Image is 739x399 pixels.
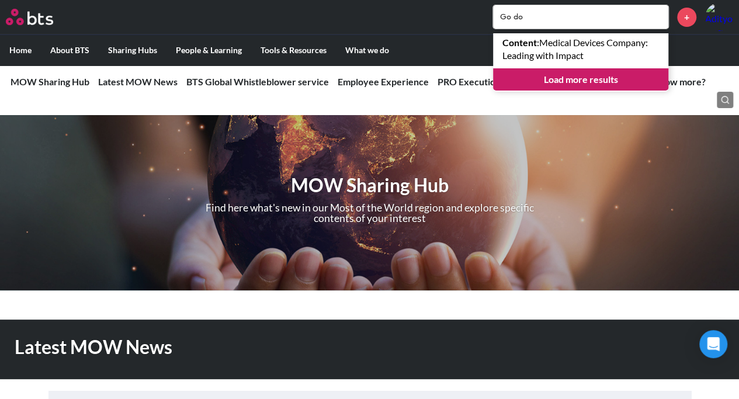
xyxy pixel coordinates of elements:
label: Tools & Resources [251,35,336,65]
label: What we do [336,35,398,65]
a: MOW Sharing Hub [11,76,89,87]
label: About BTS [41,35,99,65]
h1: Latest MOW News [15,334,511,360]
img: BTS Logo [6,9,53,25]
a: PRO Execution Hub [438,76,520,87]
div: Open Intercom Messenger [699,330,727,358]
a: Employee Experience [338,76,429,87]
a: Profile [705,3,733,31]
a: Latest MOW News [98,76,178,87]
h1: MOW Sharing Hub [148,172,591,199]
label: Sharing Hubs [99,35,166,65]
strong: Content [502,37,537,48]
a: Content:Medical Devices Company: Leading with Impact [493,33,668,65]
a: + [677,8,696,27]
a: Go home [6,9,75,25]
a: BTS Global Whistleblower service [186,76,329,87]
p: Find here what's new in our Most of the World region and explore specific contents of your interest [193,203,547,223]
label: People & Learning [166,35,251,65]
img: Adityo Goswami [705,3,733,31]
a: Load more results [493,68,668,91]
